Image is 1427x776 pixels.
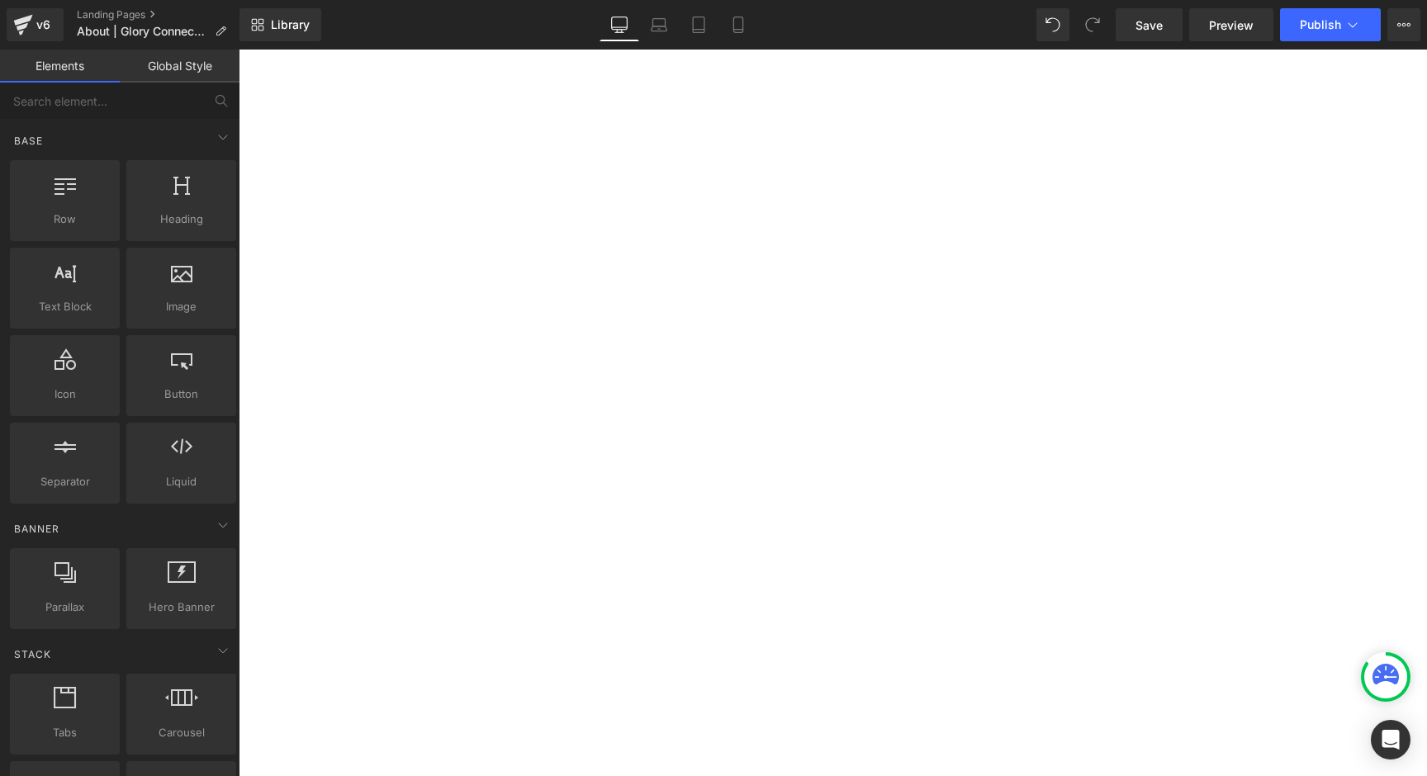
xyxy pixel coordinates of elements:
span: Hero Banner [131,599,231,616]
button: Redo [1076,8,1109,41]
a: Laptop [639,8,679,41]
span: Stack [12,646,53,662]
iframe: To enrich screen reader interactions, please activate Accessibility in Grammarly extension settings [239,50,1427,776]
span: Library [271,17,310,32]
span: Base [12,133,45,149]
span: Text Block [15,298,115,315]
span: Row [15,211,115,228]
a: Desktop [600,8,639,41]
a: Preview [1189,8,1273,41]
span: Separator [15,473,115,490]
span: Icon [15,386,115,403]
span: Tabs [15,724,115,741]
span: About | Glory Connection [77,25,208,38]
div: Open Intercom Messenger [1371,720,1410,759]
a: Landing Pages [77,8,239,21]
span: Image [131,298,231,315]
button: More [1387,8,1420,41]
span: Liquid [131,473,231,490]
a: Mobile [718,8,758,41]
a: New Library [239,8,321,41]
button: Undo [1036,8,1069,41]
a: Global Style [120,50,239,83]
span: Heading [131,211,231,228]
a: v6 [7,8,64,41]
button: Publish [1280,8,1381,41]
a: Tablet [679,8,718,41]
span: Banner [12,521,61,537]
span: Save [1135,17,1163,34]
span: Carousel [131,724,231,741]
span: Publish [1300,18,1341,31]
span: Button [131,386,231,403]
div: v6 [33,14,54,35]
span: Preview [1209,17,1254,34]
span: Parallax [15,599,115,616]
